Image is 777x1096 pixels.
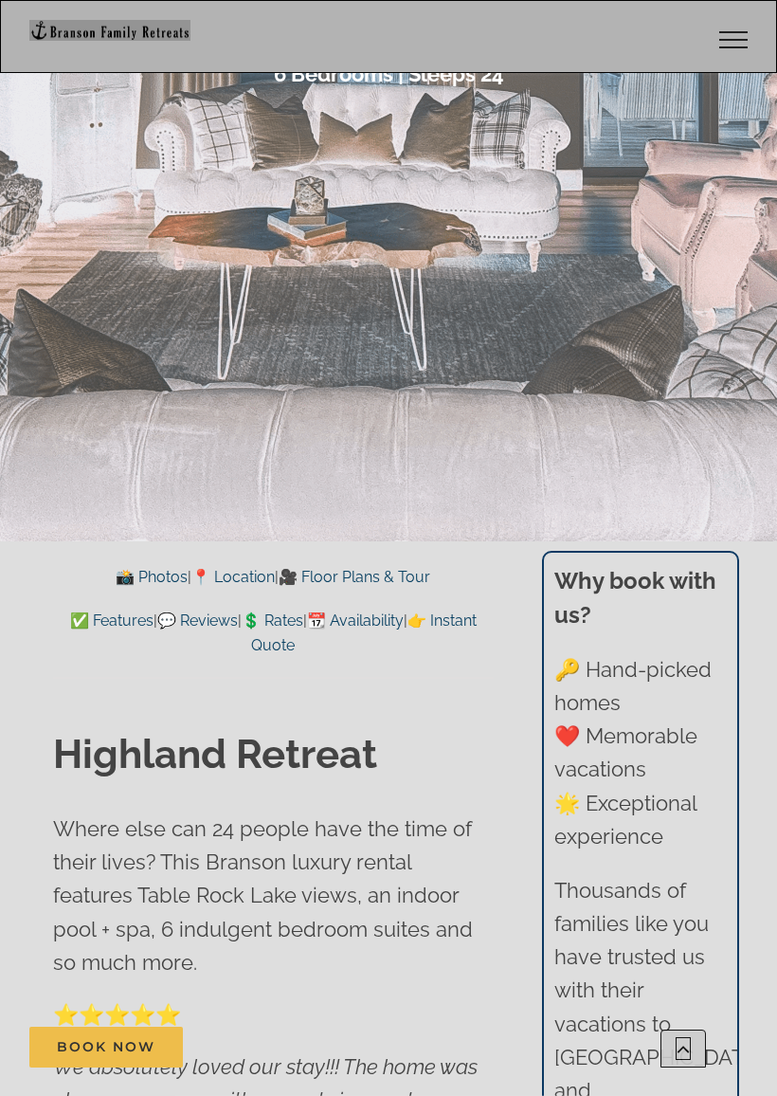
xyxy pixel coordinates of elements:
[57,1039,155,1055] span: Book Now
[53,565,494,590] p: | |
[29,1027,183,1068] a: Book Now
[157,612,238,630] a: 💬 Reviews
[251,612,477,654] a: 👉 Instant Quote
[696,31,771,48] a: Toggle Menu
[53,998,494,1032] p: ⭐️⭐️⭐️⭐️⭐️
[274,62,504,86] h3: 6 Bedrooms | Sleeps 24
[116,568,188,586] a: 📸 Photos
[554,564,726,632] h3: Why book with us?
[279,568,430,586] a: 🎥 Floor Plans & Tour
[242,612,303,630] a: 💲 Rates
[53,816,473,975] span: Where else can 24 people have the time of their lives? This Branson luxury rental features Table ...
[554,653,726,853] p: 🔑 Hand-picked homes ❤️ Memorable vacations 🌟 Exceptional experience
[70,612,154,630] a: ✅ Features
[53,727,494,783] h1: Highland Retreat
[53,609,494,657] p: | | | |
[307,612,404,630] a: 📆 Availability
[191,568,275,586] a: 📍 Location
[29,20,190,42] img: Branson Family Retreats Logo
